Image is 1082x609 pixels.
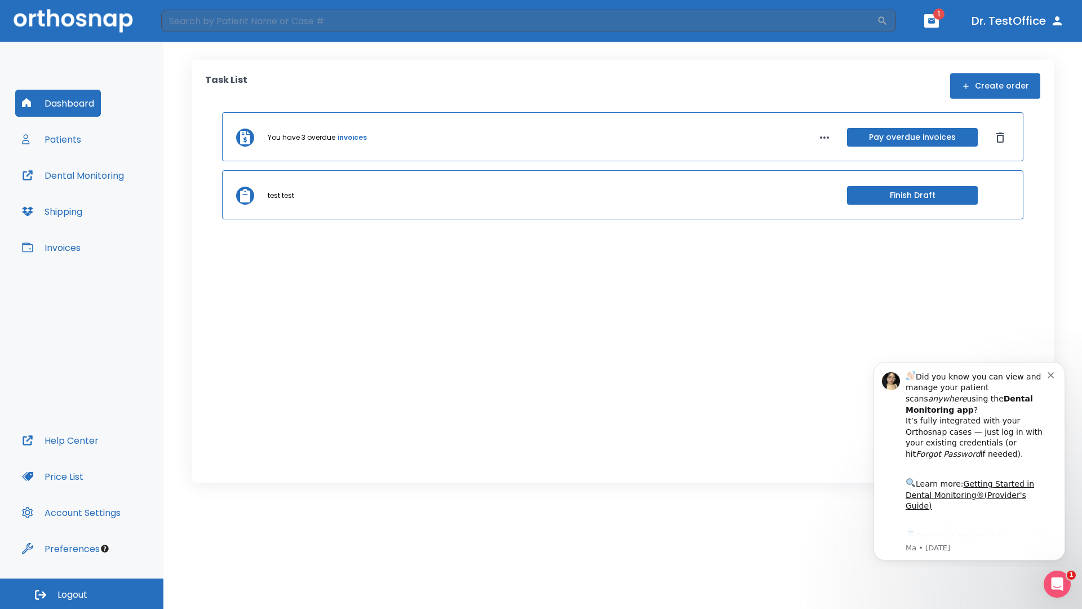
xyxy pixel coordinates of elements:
[100,544,110,554] div: Tooltip anchor
[15,499,127,526] button: Account Settings
[49,191,191,201] p: Message from Ma, sent 6w ago
[1044,571,1071,598] iframe: Intercom live chat
[15,198,89,225] button: Shipping
[268,191,294,201] p: test test
[15,234,87,261] button: Invoices
[15,535,107,562] button: Preferences
[967,11,1068,31] button: Dr. TestOffice
[205,73,247,99] p: Task List
[15,463,90,490] button: Price List
[338,133,367,143] a: invoices
[14,9,133,32] img: Orthosnap
[847,128,978,147] button: Pay overdue invoices
[15,90,101,117] button: Dashboard
[49,177,191,235] div: Download the app: | ​ Let us know if you need help getting started!
[191,17,200,27] button: Dismiss notification
[268,133,335,143] p: You have 3 overdue
[1067,571,1076,580] span: 1
[57,589,87,601] span: Logout
[991,129,1009,147] button: Dismiss
[15,126,88,153] button: Patients
[15,427,105,454] button: Help Center
[857,352,1082,567] iframe: Intercom notifications message
[161,10,877,32] input: Search by Patient Name or Case #
[15,162,131,189] button: Dental Monitoring
[933,8,944,20] span: 1
[950,73,1040,99] button: Create order
[847,186,978,205] button: Finish Draft
[49,180,149,200] a: App Store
